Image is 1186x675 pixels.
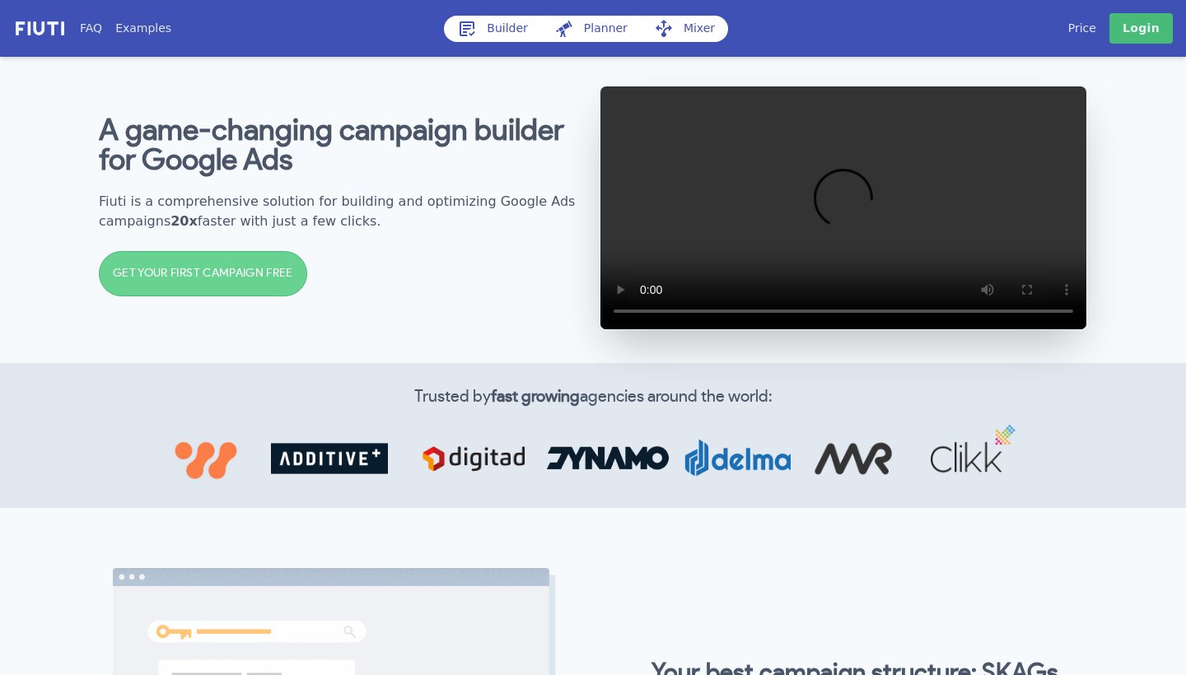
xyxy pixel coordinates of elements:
[404,424,544,494] img: 7aba02c.png
[547,446,670,471] img: 83c4e68.jpg
[99,192,586,231] h2: Fiuti is a comprehensive solution for building and optimizing Google Ads campaigns faster with ju...
[80,20,102,37] a: FAQ
[255,427,404,490] img: abf0a6e.png
[796,420,911,496] img: cb4d2d3.png
[115,20,171,37] a: Examples
[165,417,247,500] img: b8f48c0.jpg
[119,384,1067,409] h2: Trusted by agencies around the world:
[680,438,796,478] img: d3352e4.png
[541,16,641,42] a: Planner
[444,16,541,42] a: Builder
[600,86,1087,330] video: Google Ads SKAG tool video
[1068,20,1096,37] a: Price
[1109,13,1173,44] a: Login
[491,389,580,405] b: fast growing
[641,16,728,42] a: Mixer
[170,213,198,229] b: 20x
[99,251,307,296] a: GET YOUR FIRST CAMPAIGN FREE
[99,116,564,175] b: A game-changing campaign builder for Google Ads
[13,19,67,38] img: f731f27.png
[911,419,1022,498] img: 5680c82.png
